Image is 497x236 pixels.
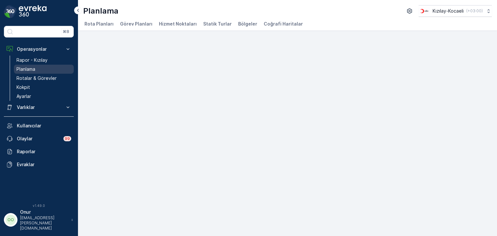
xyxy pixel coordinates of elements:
[238,21,257,27] span: Bölgeler
[17,161,71,168] p: Evraklar
[14,83,74,92] a: Kokpit
[83,6,118,16] p: Planlama
[4,204,74,208] span: v 1.49.0
[17,148,71,155] p: Raporlar
[4,43,74,56] button: Operasyonlar
[4,119,74,132] a: Kullanıcılar
[17,93,31,100] p: Ayarlar
[14,74,74,83] a: Rotalar & Görevler
[4,145,74,158] a: Raporlar
[17,57,48,63] p: Rapor - Kızılay
[17,66,35,72] p: Planlama
[17,75,57,81] p: Rotalar & Görevler
[17,123,71,129] p: Kullanıcılar
[14,65,74,74] a: Planlama
[19,5,47,18] img: logo_dark-DEwI_e13.png
[6,215,16,225] div: OO
[203,21,232,27] span: Statik Turlar
[63,29,69,34] p: ⌘B
[84,21,114,27] span: Rota Planları
[466,8,483,14] p: ( +03:00 )
[419,7,430,15] img: k%C4%B1z%C4%B1lay_0jL9uU1.png
[419,5,492,17] button: Kızılay-Kocaeli(+03:00)
[17,84,30,91] p: Kokpit
[4,209,74,231] button: OOOnur[EMAIL_ADDRESS][PERSON_NAME][DOMAIN_NAME]
[14,56,74,65] a: Rapor - Kızılay
[65,136,70,141] p: 99
[20,215,68,231] p: [EMAIL_ADDRESS][PERSON_NAME][DOMAIN_NAME]
[4,158,74,171] a: Evraklar
[20,209,68,215] p: Onur
[120,21,152,27] span: Görev Planları
[17,135,60,142] p: Olaylar
[264,21,303,27] span: Coğrafi Haritalar
[433,8,464,14] p: Kızılay-Kocaeli
[4,101,74,114] button: Varlıklar
[17,46,61,52] p: Operasyonlar
[17,104,61,111] p: Varlıklar
[4,5,17,18] img: logo
[4,132,74,145] a: Olaylar99
[14,92,74,101] a: Ayarlar
[159,21,197,27] span: Hizmet Noktaları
